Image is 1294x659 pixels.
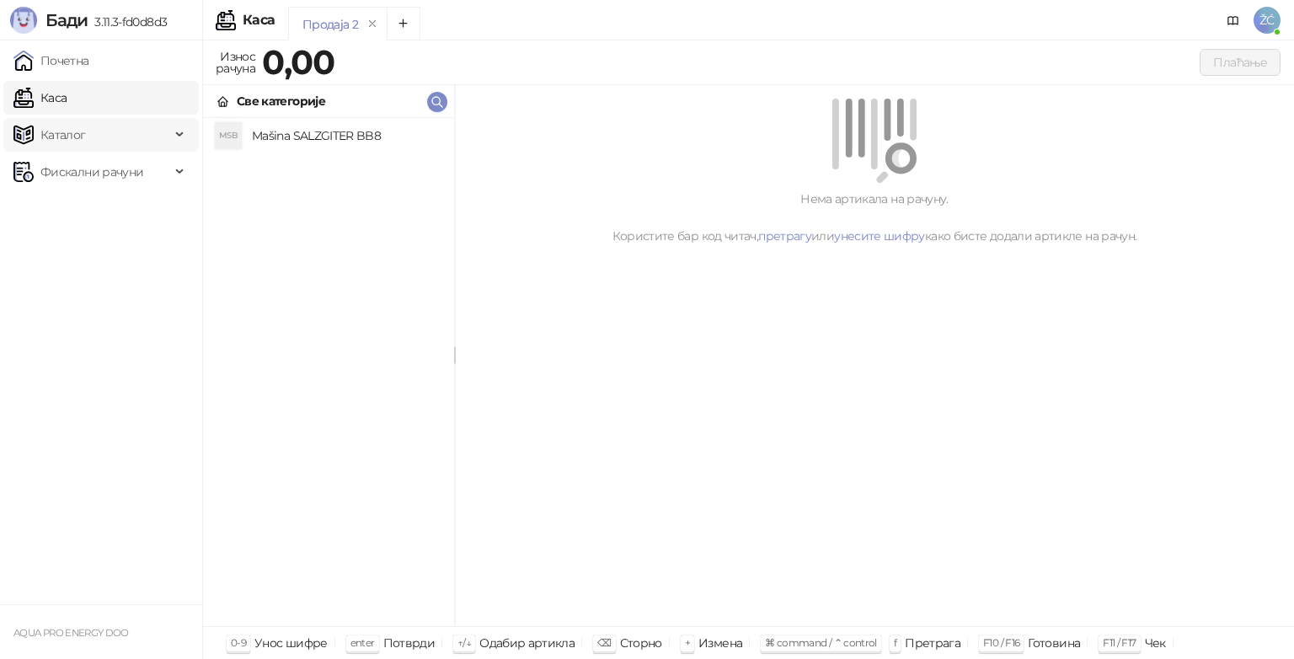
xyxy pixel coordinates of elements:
span: ŽĆ [1254,7,1281,34]
span: ⌫ [597,636,611,649]
button: Add tab [387,7,420,40]
div: Одабир артикла [479,632,575,654]
span: ↑/↓ [457,636,471,649]
div: Све категорије [237,92,325,110]
span: f [894,636,896,649]
img: Logo [10,7,37,34]
div: Сторно [620,632,662,654]
a: унесите шифру [834,228,925,244]
strong: 0,00 [262,41,334,83]
a: Почетна [13,44,89,78]
div: Готовина [1028,632,1080,654]
span: enter [350,636,375,649]
div: MSB [215,122,242,149]
span: Бади [45,10,88,30]
a: претрагу [758,228,811,244]
div: Чек [1145,632,1166,654]
span: + [685,636,690,649]
h4: Mašina SALZGITER BB8 [252,122,441,149]
button: Плаћање [1200,49,1281,76]
span: Фискални рачуни [40,155,143,189]
div: Нема артикала на рачуну. Користите бар код читач, или како бисте додали артикле на рачун. [475,190,1274,245]
span: F10 / F16 [983,636,1019,649]
span: Каталог [40,118,86,152]
div: Износ рачуна [212,46,259,79]
span: F11 / F17 [1103,636,1136,649]
a: Документација [1220,7,1247,34]
button: remove [361,17,383,31]
div: grid [203,118,454,626]
div: Унос шифре [254,632,328,654]
div: Измена [698,632,742,654]
div: Претрага [905,632,960,654]
a: Каса [13,81,67,115]
span: 0-9 [231,636,246,649]
div: Потврди [383,632,436,654]
span: 3.11.3-fd0d8d3 [88,14,167,29]
small: AQUA PRO ENERGY DOO [13,627,129,639]
div: Каса [243,13,275,27]
div: Продаја 2 [302,15,358,34]
span: ⌘ command / ⌃ control [765,636,877,649]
